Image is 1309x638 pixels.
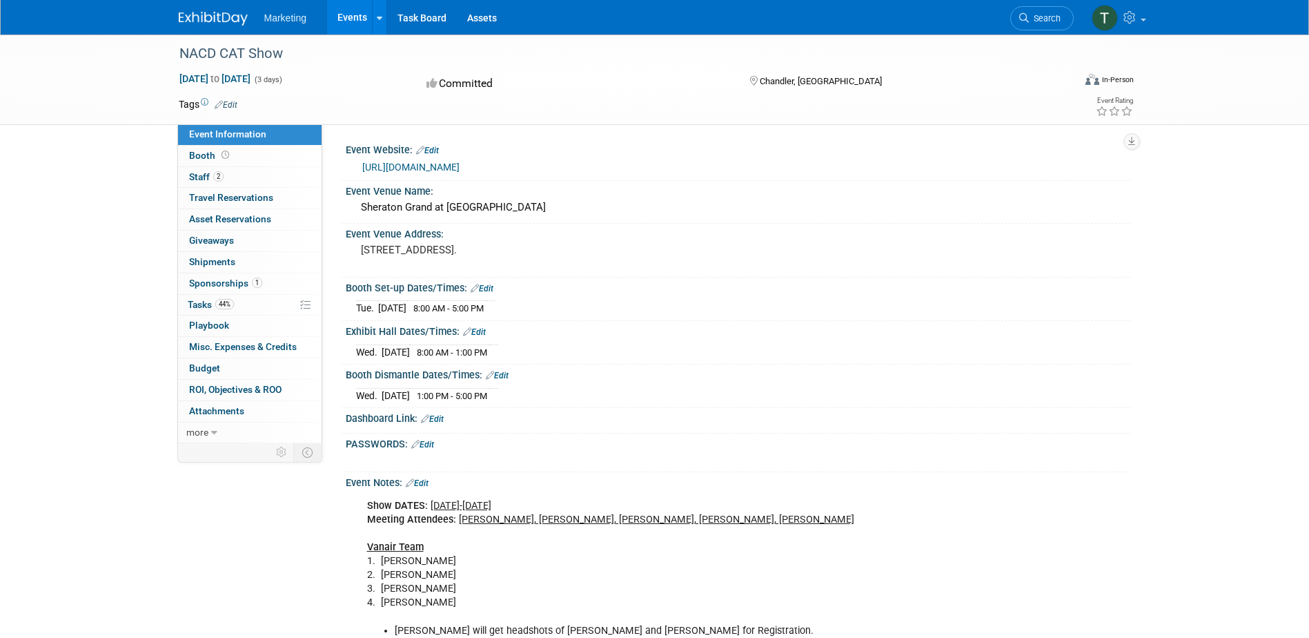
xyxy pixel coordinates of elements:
a: Edit [421,414,444,424]
a: Shipments [178,252,322,273]
td: Tue. [356,301,378,316]
b: Vanair Team [367,541,424,553]
span: 1:00 PM - 5:00 PM [417,391,487,401]
div: Event Website: [346,139,1131,157]
span: (3 days) [253,75,282,84]
td: Toggle Event Tabs [293,443,322,461]
div: Dashboard Link: [346,408,1131,426]
a: Staff2 [178,167,322,188]
span: 8:00 AM - 1:00 PM [417,347,487,358]
a: more [178,423,322,443]
span: Travel Reservations [189,192,273,203]
td: Personalize Event Tab Strip [270,443,294,461]
a: Sponsorships1 [178,273,322,294]
a: Edit [406,478,429,488]
span: ROI, Objectives & ROO [189,384,282,395]
div: Event Format [992,72,1134,93]
a: Edit [416,146,439,155]
img: Theresa Mahoney [1092,5,1118,31]
a: ROI, Objectives & ROO [178,380,322,400]
div: Event Notes: [346,472,1131,490]
span: 2 [213,171,224,182]
span: Playbook [189,320,229,331]
div: PASSWORDS: [346,434,1131,452]
div: NACD CAT Show [175,41,1053,66]
span: Search [1029,13,1061,23]
div: In-Person [1101,75,1134,85]
span: Attachments [189,405,244,416]
a: Playbook [178,316,322,336]
div: Event Venue Name: [346,181,1131,198]
span: 8:00 AM - 5:00 PM [413,303,484,313]
span: [DATE] [DATE] [179,72,251,85]
span: Staff [189,171,224,182]
span: Sponsorships [189,278,262,289]
a: Travel Reservations [178,188,322,209]
span: to [208,73,222,84]
b: Show DATES: [367,500,428,512]
a: Giveaways [178,231,322,251]
img: Format-Inperson.png [1085,74,1099,85]
a: Misc. Expenses & Credits [178,337,322,358]
pre: [STREET_ADDRESS]. [361,244,658,256]
img: ExhibitDay [179,12,248,26]
span: 44% [215,299,234,309]
div: Committed [422,72,727,96]
div: Event Venue Address: [346,224,1131,241]
span: Marketing [264,12,306,23]
td: Wed. [356,345,382,359]
div: Event Rating [1096,97,1133,104]
td: [DATE] [382,345,410,359]
a: [URL][DOMAIN_NAME] [362,162,460,173]
u: [PERSON_NAME], [PERSON_NAME], [PERSON_NAME], [PERSON_NAME], [PERSON_NAME] [459,514,854,525]
a: Booth [178,146,322,166]
a: Edit [411,440,434,449]
span: 1 [252,278,262,288]
li: [PERSON_NAME] will get headshots of [PERSON_NAME] and [PERSON_NAME] for Registration. [395,624,971,638]
a: Tasks44% [178,295,322,316]
td: Tags [179,97,237,111]
div: Booth Dismantle Dates/Times: [346,365,1131,383]
a: Asset Reservations [178,209,322,230]
a: Edit [463,327,486,337]
span: Event Information [189,128,266,139]
a: Budget [178,358,322,379]
div: Sheraton Grand at [GEOGRAPHIC_DATA] [356,197,1121,218]
span: Booth not reserved yet [219,150,232,160]
span: more [186,427,208,438]
u: [DATE]-[DATE] [431,500,491,512]
span: Booth [189,150,232,161]
span: Chandler, [GEOGRAPHIC_DATA] [760,76,882,86]
span: Shipments [189,256,235,267]
span: Misc. Expenses & Credits [189,341,297,352]
a: Event Information [178,124,322,145]
div: Booth Set-up Dates/Times: [346,278,1131,296]
span: Budget [189,362,220,374]
td: [DATE] [378,301,406,316]
span: Asset Reservations [189,213,271,224]
a: Edit [486,371,509,380]
span: Tasks [188,299,234,310]
a: Edit [215,100,237,110]
a: Attachments [178,401,322,422]
div: Exhibit Hall Dates/Times: [346,321,1131,339]
span: Giveaways [189,235,234,246]
td: [DATE] [382,388,410,403]
b: Meeting Attendees: [367,514,456,525]
td: Wed. [356,388,382,403]
a: Edit [471,284,493,293]
a: Search [1010,6,1074,30]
